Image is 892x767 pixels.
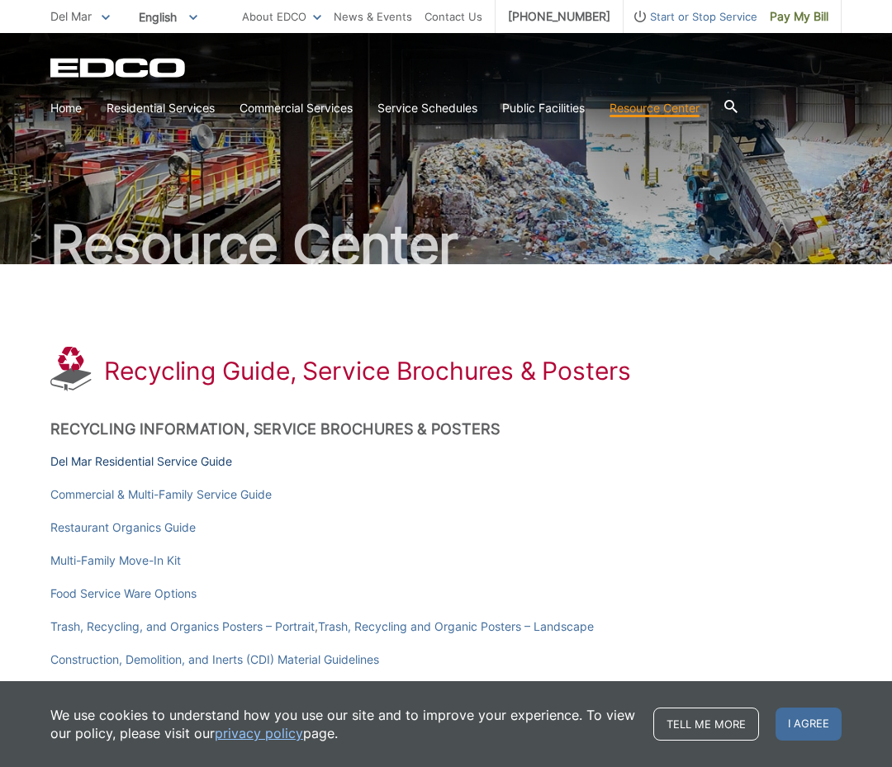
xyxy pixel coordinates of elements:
[50,485,272,504] a: Commercial & Multi-Family Service Guide
[50,420,842,438] h2: Recycling Information, Service Brochures & Posters
[50,651,379,669] a: Construction, Demolition, and Inerts (CDI) Material Guidelines
[126,3,210,31] span: English
[770,7,828,26] span: Pay My Bill
[50,9,92,23] span: Del Mar
[107,99,215,117] a: Residential Services
[50,452,232,471] a: Del Mar Residential Service Guide
[653,708,759,741] a: Tell me more
[502,99,585,117] a: Public Facilities
[242,7,321,26] a: About EDCO
[50,58,187,78] a: EDCD logo. Return to the homepage.
[50,99,82,117] a: Home
[50,618,842,636] p: ,
[104,356,631,386] h1: Recycling Guide, Service Brochures & Posters
[377,99,477,117] a: Service Schedules
[425,7,482,26] a: Contact Us
[334,7,412,26] a: News & Events
[50,618,315,636] a: Trash, Recycling, and Organics Posters – Portrait
[318,618,594,636] a: Trash, Recycling and Organic Posters – Landscape
[610,99,700,117] a: Resource Center
[50,552,181,570] a: Multi-Family Move-In Kit
[50,585,197,603] a: Food Service Ware Options
[50,706,637,742] p: We use cookies to understand how you use our site and to improve your experience. To view our pol...
[776,708,842,741] span: I agree
[215,724,303,742] a: privacy policy
[240,99,353,117] a: Commercial Services
[50,518,196,537] a: Restaurant Organics Guide
[50,218,842,271] h2: Resource Center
